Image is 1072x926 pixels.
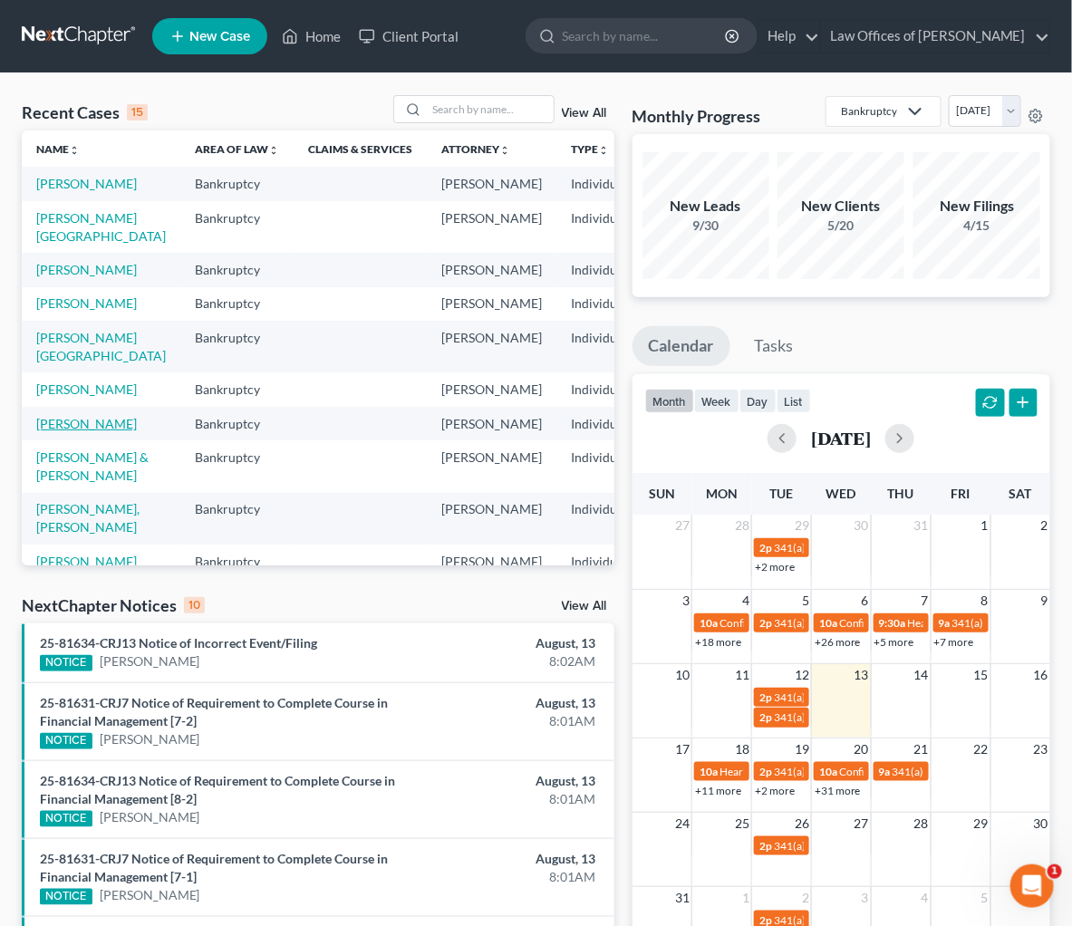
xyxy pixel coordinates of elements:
[633,105,761,127] h3: Monthly Progress
[777,217,904,235] div: 5/20
[184,597,205,613] div: 10
[774,690,949,704] span: 341(a) meeting for [PERSON_NAME]
[36,176,137,191] a: [PERSON_NAME]
[733,664,751,686] span: 11
[36,501,140,535] a: [PERSON_NAME], [PERSON_NAME]
[740,590,751,612] span: 4
[649,486,675,501] span: Sun
[913,813,931,834] span: 28
[777,389,811,413] button: list
[673,738,691,760] span: 17
[774,765,949,778] span: 341(a) meeting for [PERSON_NAME]
[195,142,279,156] a: Area of Lawunfold_more
[556,253,642,286] td: Individual
[860,590,871,612] span: 6
[934,635,974,649] a: +7 more
[423,694,596,712] div: August, 13
[645,389,694,413] button: month
[36,330,166,363] a: [PERSON_NAME][GEOGRAPHIC_DATA]
[819,765,837,778] span: 10a
[36,554,137,569] a: [PERSON_NAME]
[40,635,317,651] a: 25-81634-CRJ13 Notice of Incorrect Event/Filing
[913,217,1040,235] div: 4/15
[268,145,279,156] i: unfold_more
[180,440,294,492] td: Bankruptcy
[427,167,556,200] td: [PERSON_NAME]
[815,635,861,649] a: +26 more
[972,813,990,834] span: 29
[673,515,691,536] span: 27
[189,30,250,43] span: New Case
[556,372,642,406] td: Individual
[1032,664,1050,686] span: 16
[36,416,137,431] a: [PERSON_NAME]
[815,784,861,797] a: +31 more
[800,590,811,612] span: 5
[980,887,990,909] span: 5
[739,326,810,366] a: Tasks
[598,145,609,156] i: unfold_more
[36,449,149,483] a: [PERSON_NAME] & [PERSON_NAME]
[673,664,691,686] span: 10
[733,738,751,760] span: 18
[427,493,556,545] td: [PERSON_NAME]
[36,295,137,311] a: [PERSON_NAME]
[700,765,718,778] span: 10a
[821,20,1049,53] a: Law Offices of [PERSON_NAME]
[1039,515,1050,536] span: 2
[180,201,294,253] td: Bankruptcy
[100,886,200,904] a: [PERSON_NAME]
[740,887,751,909] span: 1
[853,738,871,760] span: 20
[180,493,294,545] td: Bankruptcy
[100,730,200,748] a: [PERSON_NAME]
[36,262,137,277] a: [PERSON_NAME]
[40,733,92,749] div: NOTICE
[888,486,914,501] span: Thu
[427,545,556,578] td: [PERSON_NAME]
[759,765,772,778] span: 2p
[556,545,642,578] td: Individual
[920,590,931,612] span: 7
[642,217,769,235] div: 9/30
[759,541,772,555] span: 2p
[980,515,990,536] span: 1
[427,321,556,372] td: [PERSON_NAME]
[22,101,148,123] div: Recent Cases
[441,142,510,156] a: Attorneyunfold_more
[273,20,350,53] a: Home
[36,142,80,156] a: Nameunfold_more
[908,616,1049,630] span: Hearing for [PERSON_NAME]
[793,515,811,536] span: 29
[853,813,871,834] span: 27
[695,784,741,797] a: +11 more
[1039,590,1050,612] span: 9
[879,616,906,630] span: 9:30a
[939,616,951,630] span: 9a
[839,616,1045,630] span: Confirmation hearing for [PERSON_NAME]
[980,590,990,612] span: 8
[972,738,990,760] span: 22
[811,429,871,448] h2: [DATE]
[759,839,772,853] span: 2p
[972,664,990,686] span: 15
[427,372,556,406] td: [PERSON_NAME]
[733,515,751,536] span: 28
[759,616,772,630] span: 2p
[769,486,793,501] span: Tue
[739,389,777,413] button: day
[556,287,642,321] td: Individual
[180,253,294,286] td: Bankruptcy
[22,594,205,616] div: NextChapter Notices
[423,850,596,868] div: August, 13
[556,201,642,253] td: Individual
[562,600,607,613] a: View All
[427,96,554,122] input: Search by name...
[774,616,949,630] span: 341(a) meeting for [PERSON_NAME]
[913,738,931,760] span: 21
[556,321,642,372] td: Individual
[759,690,772,704] span: 2p
[913,515,931,536] span: 31
[40,655,92,671] div: NOTICE
[681,590,691,612] span: 3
